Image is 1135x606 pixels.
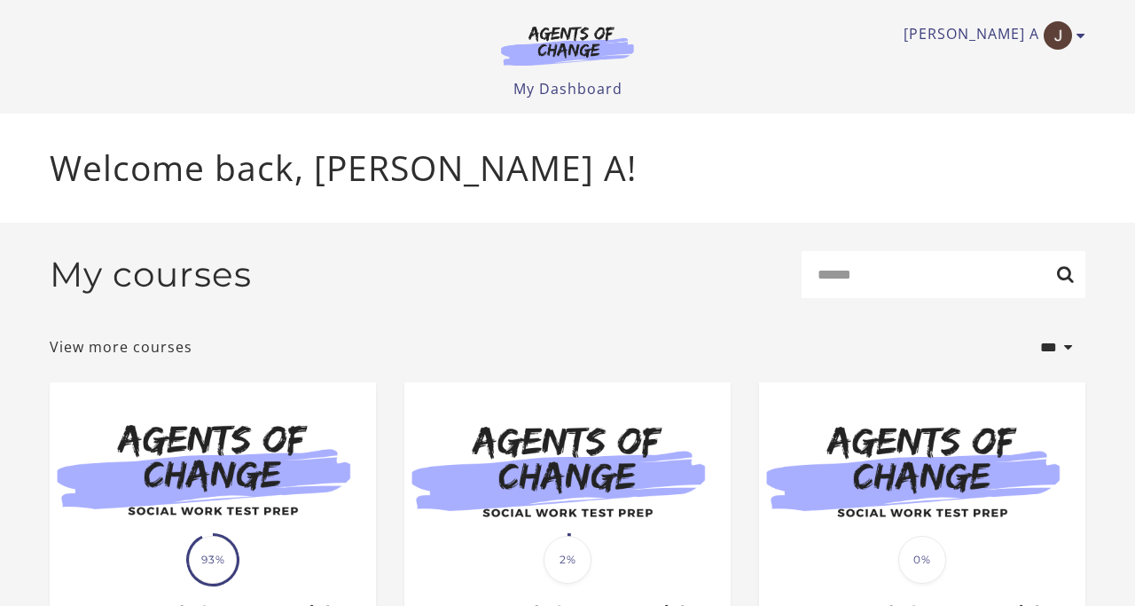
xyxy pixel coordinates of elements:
[482,25,653,66] img: Agents of Change Logo
[50,254,252,295] h2: My courses
[50,142,1085,194] p: Welcome back, [PERSON_NAME] A!
[50,336,192,358] a: View more courses
[544,536,591,584] span: 2%
[513,79,622,98] a: My Dashboard
[189,536,237,584] span: 93%
[904,21,1076,50] a: Toggle menu
[898,536,946,584] span: 0%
